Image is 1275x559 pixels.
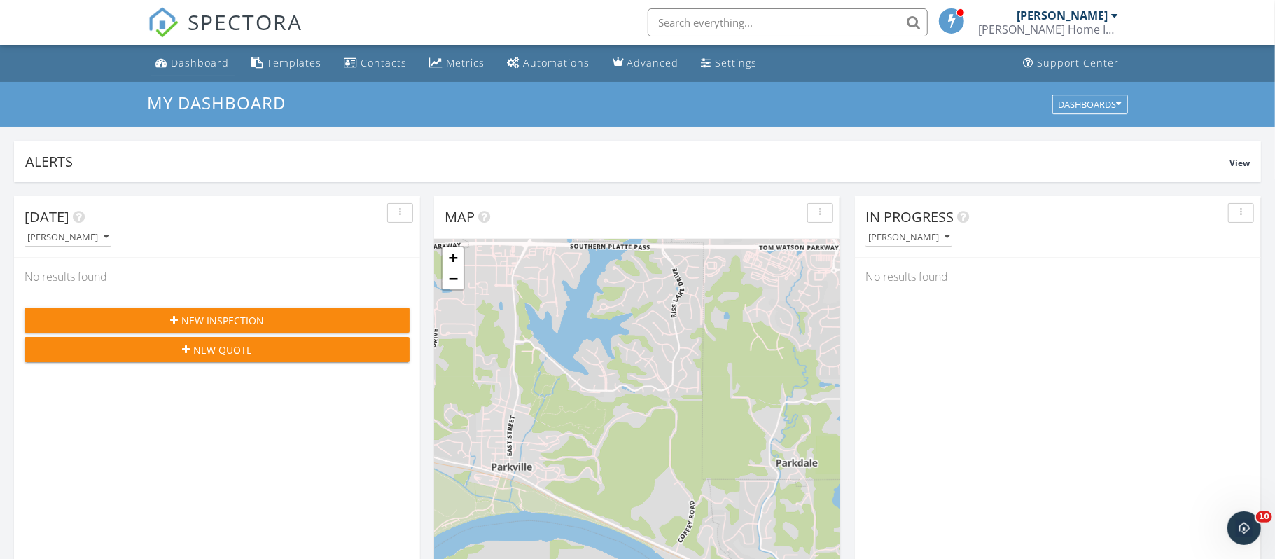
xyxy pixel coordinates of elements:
button: [PERSON_NAME] [865,228,952,247]
span: 10 [1256,511,1272,523]
a: Dashboard [151,50,235,76]
a: Metrics [424,50,491,76]
div: Metrics [447,56,485,69]
button: New Quote [25,337,410,362]
a: Advanced [607,50,685,76]
a: Templates [246,50,328,76]
a: Zoom in [443,247,464,268]
span: New Quote [193,343,252,357]
div: No results found [855,258,1261,296]
a: Settings [696,50,763,76]
div: [PERSON_NAME] [868,233,949,242]
div: Support Center [1038,56,1120,69]
a: Contacts [339,50,413,76]
div: Duncan Home Inspections [979,22,1119,36]
button: Dashboards [1052,95,1128,114]
a: SPECTORA [148,19,303,48]
span: Map [445,207,475,226]
div: Alerts [25,152,1229,171]
span: New Inspection [181,313,264,328]
a: Support Center [1018,50,1125,76]
div: Contacts [361,56,407,69]
a: Automations (Basic) [502,50,596,76]
div: Dashboard [172,56,230,69]
button: New Inspection [25,308,410,333]
div: Settings [716,56,758,69]
span: SPECTORA [188,7,303,36]
div: Automations [524,56,590,69]
span: [DATE] [25,207,69,226]
a: Zoom out [443,268,464,289]
img: The Best Home Inspection Software - Spectora [148,7,179,38]
span: In Progress [865,207,954,226]
span: My Dashboard [148,91,286,114]
div: [PERSON_NAME] [1017,8,1108,22]
span: View [1229,157,1250,169]
div: Templates [267,56,322,69]
div: Advanced [627,56,679,69]
button: [PERSON_NAME] [25,228,111,247]
input: Search everything... [648,8,928,36]
div: [PERSON_NAME] [27,233,109,242]
div: No results found [14,258,420,296]
div: Dashboards [1059,99,1122,109]
iframe: Intercom live chat [1227,511,1261,545]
